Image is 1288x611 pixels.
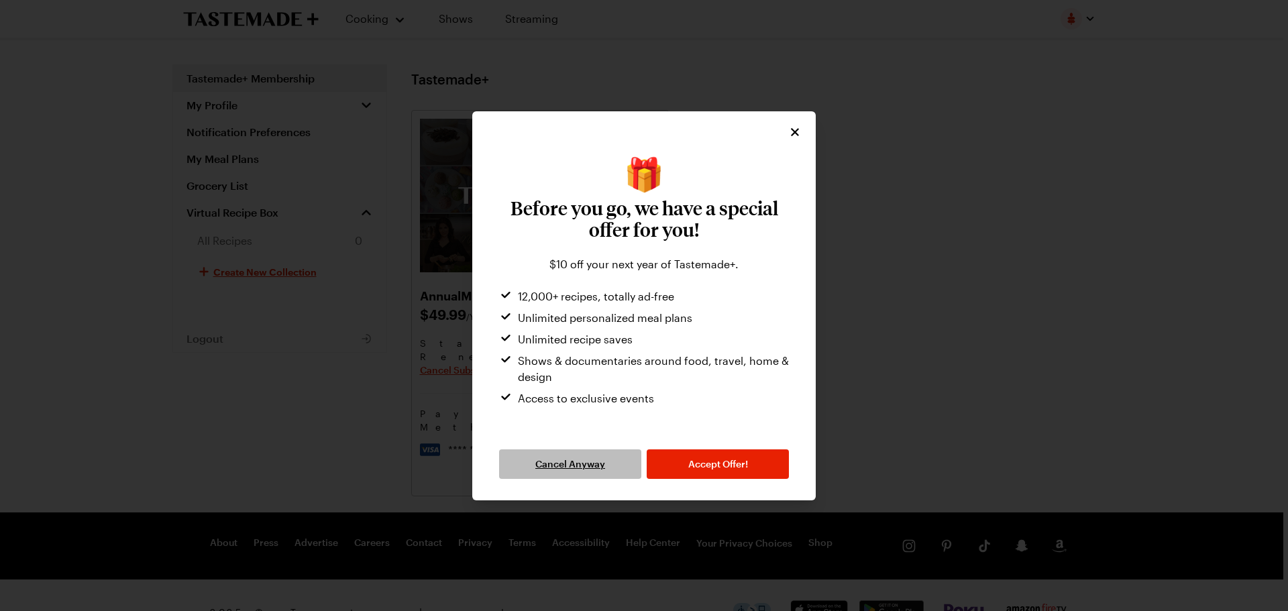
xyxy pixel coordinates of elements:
span: Cancel Anyway [535,457,605,471]
span: Unlimited personalized meal plans [518,310,692,326]
span: wrapped present emoji [624,157,664,189]
span: Unlimited recipe saves [518,331,633,347]
span: Accept Offer! [688,457,748,471]
span: 12,000+ recipes, totally ad-free [518,288,674,304]
span: Access to exclusive events [518,390,654,406]
button: Cancel Anyway [499,449,641,479]
h3: Before you go, we have a special offer for you! [499,197,789,240]
span: Shows & documentaries around food, travel, home & design [518,353,789,385]
button: Accept Offer! [647,449,789,479]
div: $10 off your next year of Tastemade+. [499,256,789,272]
button: Close [788,125,802,140]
